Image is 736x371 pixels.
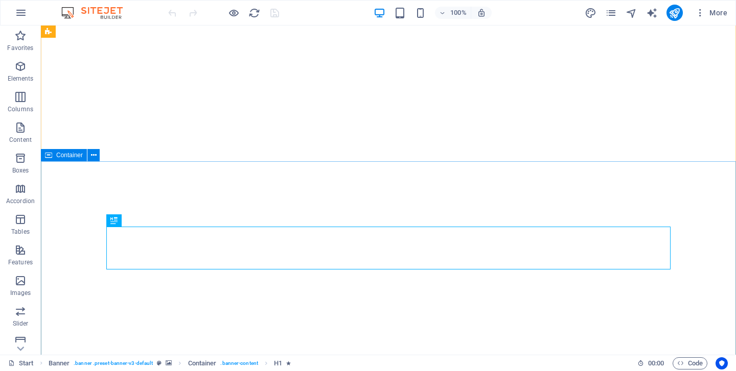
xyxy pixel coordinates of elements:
p: Boxes [12,166,29,175]
button: Code [673,357,707,369]
span: Code [677,357,703,369]
p: Content [9,136,32,144]
p: Features [8,258,33,266]
nav: breadcrumb [49,357,291,369]
button: text_generator [646,7,658,19]
a: Click to cancel selection. Double-click to open Pages [8,357,34,369]
i: AI Writer [646,7,658,19]
h6: 100% [450,7,467,19]
button: navigator [626,7,638,19]
p: Slider [13,319,29,328]
i: This element is a customizable preset [157,360,162,366]
img: Editor Logo [59,7,135,19]
p: Columns [8,105,33,113]
i: Reload page [248,7,260,19]
i: Pages (Ctrl+Alt+S) [605,7,617,19]
span: More [695,8,727,18]
i: Publish [669,7,680,19]
i: Navigator [626,7,637,19]
span: Click to select. Double-click to edit [49,357,70,369]
i: This element contains a background [166,360,172,366]
button: pages [605,7,617,19]
h6: Session time [637,357,664,369]
p: Images [10,289,31,297]
button: design [585,7,597,19]
span: Click to select. Double-click to edit [188,357,217,369]
p: Tables [11,228,30,236]
i: On resize automatically adjust zoom level to fit chosen device. [477,8,486,17]
span: Click to select. Double-click to edit [274,357,282,369]
button: More [691,5,731,21]
span: . banner .preset-banner-v3-default [74,357,153,369]
p: Favorites [7,44,33,52]
button: Click here to leave preview mode and continue editing [227,7,240,19]
button: Usercentrics [716,357,728,369]
span: 00 00 [648,357,664,369]
span: Container [56,152,83,158]
i: Design (Ctrl+Alt+Y) [585,7,596,19]
i: Element contains an animation [286,360,291,366]
p: Accordion [6,197,35,205]
p: Elements [8,75,34,83]
button: publish [666,5,683,21]
button: 100% [435,7,471,19]
span: : [655,359,657,367]
button: reload [248,7,260,19]
span: . banner-content [220,357,258,369]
